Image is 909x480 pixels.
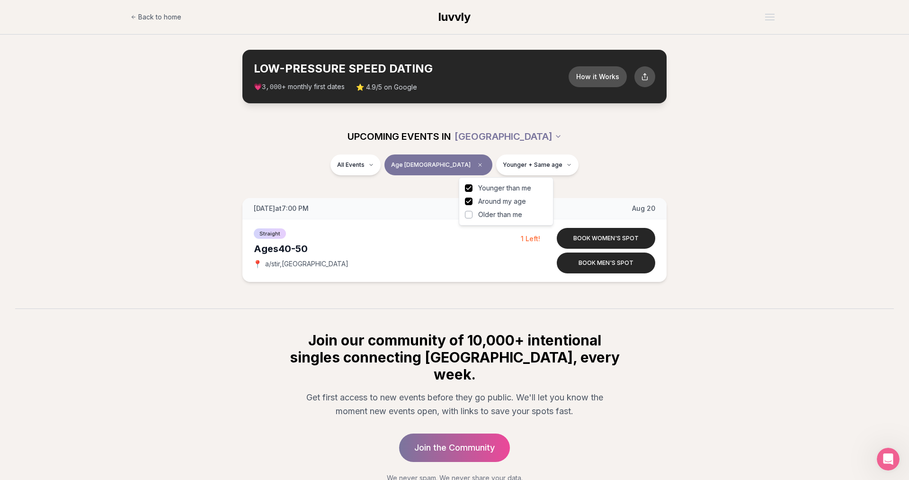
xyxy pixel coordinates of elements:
[438,10,471,24] span: luvvly
[465,198,472,205] button: Around my age
[496,154,579,175] button: Younger + Same age
[478,197,526,206] span: Around my age
[478,183,531,193] span: Younger than me
[438,9,471,25] a: luvvly
[503,161,562,169] span: Younger + Same age
[254,242,521,255] div: Ages 40-50
[399,434,510,462] a: Join the Community
[465,184,472,192] button: Younger than me
[761,10,778,24] button: Open menu
[356,82,417,92] span: ⭐ 4.9/5 on Google
[478,210,522,219] span: Older than me
[557,228,655,249] button: Book women's spot
[348,130,451,143] span: UPCOMING EVENTS IN
[295,390,614,418] p: Get first access to new events before they go public. We'll let you know the moment new events op...
[877,448,900,471] iframe: Intercom live chat
[474,159,486,171] span: Clear age
[384,154,492,175] button: Age [DEMOGRAPHIC_DATA]Clear age
[254,204,309,213] span: [DATE] at 7:00 PM
[265,259,348,269] span: a/stir , [GEOGRAPHIC_DATA]
[254,228,286,239] span: Straight
[254,82,345,92] span: 💗 + monthly first dates
[391,161,471,169] span: Age [DEMOGRAPHIC_DATA]
[288,332,621,383] h2: Join our community of 10,000+ intentional singles connecting [GEOGRAPHIC_DATA], every week.
[569,66,627,87] button: How it Works
[138,12,181,22] span: Back to home
[131,8,181,27] a: Back to home
[330,154,381,175] button: All Events
[337,161,365,169] span: All Events
[454,126,562,147] button: [GEOGRAPHIC_DATA]
[632,204,655,213] span: Aug 20
[557,253,655,273] button: Book men's spot
[465,211,472,218] button: Older than me
[254,260,261,268] span: 📍
[254,61,569,76] h2: LOW-PRESSURE SPEED DATING
[262,83,282,91] span: 3,000
[521,235,540,243] span: 1 Left!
